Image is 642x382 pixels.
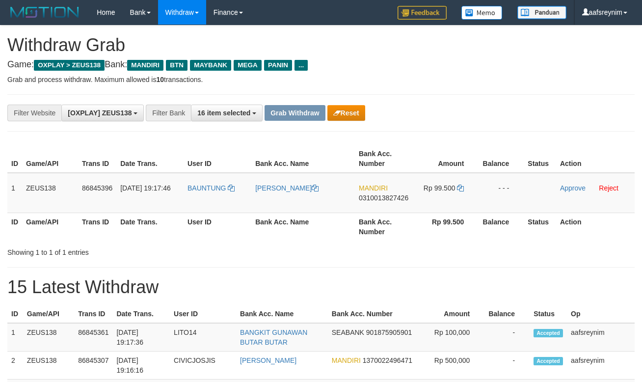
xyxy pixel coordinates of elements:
[332,328,364,336] span: SEABANK
[234,60,262,71] span: MEGA
[190,60,231,71] span: MAYBANK
[534,357,563,365] span: Accepted
[68,109,132,117] span: [OXPLAY] ZEUS138
[424,184,455,192] span: Rp 99.500
[112,323,170,352] td: [DATE] 19:17:36
[61,105,144,121] button: [OXPLAY] ZEUS138
[197,109,250,117] span: 16 item selected
[255,184,319,192] a: [PERSON_NAME]
[7,305,23,323] th: ID
[422,323,485,352] td: Rp 100,000
[7,35,635,55] h1: Withdraw Grab
[7,75,635,84] p: Grab and process withdraw. Maximum allowed is transactions.
[363,356,412,364] span: Copy 1370022496471 to clipboard
[120,184,170,192] span: [DATE] 19:17:46
[422,305,485,323] th: Amount
[328,305,422,323] th: Bank Acc. Number
[479,213,524,241] th: Balance
[7,173,22,213] td: 1
[112,305,170,323] th: Date Trans.
[170,352,236,380] td: CIVICJOSJIS
[22,213,78,241] th: Game/API
[74,305,112,323] th: Trans ID
[166,60,187,71] span: BTN
[170,323,236,352] td: LITO14
[517,6,566,19] img: panduan.png
[7,244,260,257] div: Showing 1 to 1 of 1 entries
[484,305,530,323] th: Balance
[23,305,74,323] th: Game/API
[355,145,412,173] th: Bank Acc. Number
[251,145,355,173] th: Bank Acc. Name
[187,184,235,192] a: BAUNTUNG
[359,184,388,192] span: MANDIRI
[22,173,78,213] td: ZEUS138
[524,213,556,241] th: Status
[116,145,184,173] th: Date Trans.
[7,60,635,70] h4: Game: Bank:
[7,323,23,352] td: 1
[461,6,503,20] img: Button%20Memo.svg
[170,305,236,323] th: User ID
[332,356,361,364] span: MANDIRI
[7,352,23,380] td: 2
[184,213,251,241] th: User ID
[567,305,635,323] th: Op
[366,328,412,336] span: Copy 901875905901 to clipboard
[599,184,618,192] a: Reject
[112,352,170,380] td: [DATE] 19:16:16
[127,60,163,71] span: MANDIRI
[156,76,164,83] strong: 10
[524,145,556,173] th: Status
[116,213,184,241] th: Date Trans.
[556,213,635,241] th: Action
[7,145,22,173] th: ID
[78,213,116,241] th: Trans ID
[484,352,530,380] td: -
[236,305,328,323] th: Bank Acc. Name
[560,184,586,192] a: Approve
[457,184,464,192] a: Copy 99500 to clipboard
[412,213,479,241] th: Rp 99.500
[240,328,307,346] a: BANGKIT GUNAWAN BUTAR BUTAR
[23,323,74,352] td: ZEUS138
[265,105,325,121] button: Grab Withdraw
[422,352,485,380] td: Rp 500,000
[398,6,447,20] img: Feedback.jpg
[567,323,635,352] td: aafsreynim
[534,329,563,337] span: Accepted
[191,105,263,121] button: 16 item selected
[240,356,296,364] a: [PERSON_NAME]
[74,323,112,352] td: 86845361
[251,213,355,241] th: Bank Acc. Name
[22,145,78,173] th: Game/API
[7,5,82,20] img: MOTION_logo.png
[294,60,308,71] span: ...
[7,277,635,297] h1: 15 Latest Withdraw
[479,173,524,213] td: - - -
[184,145,251,173] th: User ID
[78,145,116,173] th: Trans ID
[74,352,112,380] td: 86845307
[7,213,22,241] th: ID
[359,194,408,202] span: Copy 0310013827426 to clipboard
[82,184,112,192] span: 86845396
[327,105,365,121] button: Reset
[264,60,292,71] span: PANIN
[146,105,191,121] div: Filter Bank
[355,213,412,241] th: Bank Acc. Number
[34,60,105,71] span: OXPLAY > ZEUS138
[567,352,635,380] td: aafsreynim
[7,105,61,121] div: Filter Website
[556,145,635,173] th: Action
[23,352,74,380] td: ZEUS138
[484,323,530,352] td: -
[187,184,226,192] span: BAUNTUNG
[479,145,524,173] th: Balance
[412,145,479,173] th: Amount
[530,305,567,323] th: Status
